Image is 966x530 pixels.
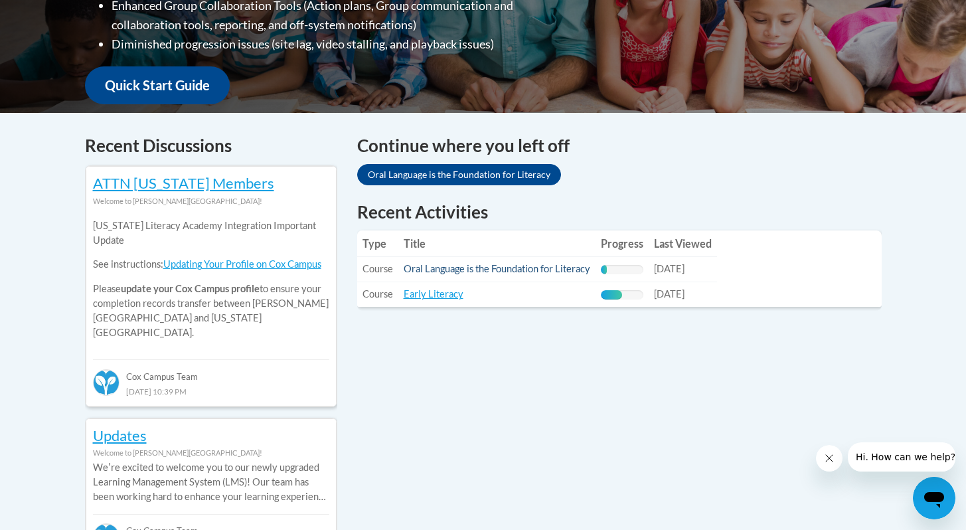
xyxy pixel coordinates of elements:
[93,384,329,398] div: [DATE] 10:39 PM
[654,288,684,300] span: [DATE]
[93,219,329,248] p: [US_STATE] Literacy Academy Integration Important Update
[357,200,882,224] h1: Recent Activities
[357,133,882,159] h4: Continue where you left off
[93,369,120,396] img: Cox Campus Team
[93,446,329,460] div: Welcome to [PERSON_NAME][GEOGRAPHIC_DATA]!
[816,445,843,472] iframe: Close message
[357,164,561,185] a: Oral Language is the Foundation for Literacy
[601,290,622,300] div: Progress, %
[85,66,230,104] a: Quick Start Guide
[93,460,329,504] p: Weʹre excited to welcome you to our newly upgraded Learning Management System (LMS)! Our team has...
[362,263,393,274] span: Course
[848,442,955,472] iframe: Message from company
[163,258,321,270] a: Updating Your Profile on Cox Campus
[404,288,463,300] a: Early Literacy
[398,230,596,257] th: Title
[654,263,684,274] span: [DATE]
[112,35,566,54] li: Diminished progression issues (site lag, video stalling, and playback issues)
[93,194,329,209] div: Welcome to [PERSON_NAME][GEOGRAPHIC_DATA]!
[93,209,329,350] div: Please to ensure your completion records transfer between [PERSON_NAME][GEOGRAPHIC_DATA] and [US_...
[404,263,590,274] a: Oral Language is the Foundation for Literacy
[93,257,329,272] p: See instructions:
[913,477,955,519] iframe: Button to launch messaging window
[596,230,649,257] th: Progress
[93,426,147,444] a: Updates
[649,230,717,257] th: Last Viewed
[85,133,337,159] h4: Recent Discussions
[93,359,329,383] div: Cox Campus Team
[357,230,398,257] th: Type
[362,288,393,300] span: Course
[121,283,260,294] b: update your Cox Campus profile
[93,174,274,192] a: ATTN [US_STATE] Members
[601,265,607,274] div: Progress, %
